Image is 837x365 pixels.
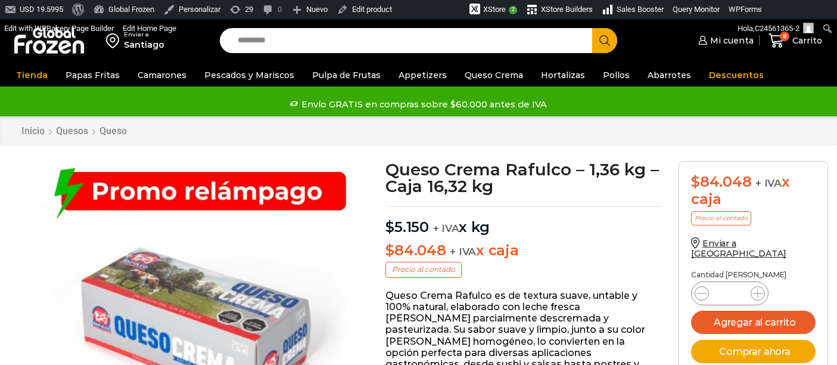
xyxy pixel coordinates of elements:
[459,64,529,86] a: Queso Crema
[789,35,822,47] span: Carrito
[198,64,300,86] a: Pescados y Mariscos
[119,19,181,38] a: Edit Home Page
[617,5,664,14] span: Sales Booster
[509,6,517,14] span: 2
[695,29,754,52] a: Mi cuenta
[393,64,453,86] a: Appetizers
[124,39,164,51] div: Santiago
[385,218,394,236] span: $
[433,222,459,234] span: + IVA
[385,242,394,259] span: $
[21,125,127,137] nav: Breadcrumb
[691,271,816,279] p: Cantidad [PERSON_NAME]
[755,177,782,189] span: + IVA
[541,5,593,14] span: XStore Builders
[691,311,816,334] button: Agregar al carrito
[450,246,476,258] span: + IVA
[597,64,636,86] a: Pollos
[385,242,661,259] p: x caja
[385,242,446,259] bdi: 84.048
[691,174,816,208] div: x caja
[691,211,751,225] p: Precio al contado
[403,3,469,17] img: Visitas de 48 horas. Haz clic para ver más estadísticas del sitio.
[483,5,506,14] span: XStore
[733,19,819,38] a: Hola,
[306,64,387,86] a: Pulpa de Frutas
[21,125,45,137] a: Inicio
[592,28,617,53] button: Search button
[10,64,54,86] a: Tienda
[718,285,741,302] input: Product quantity
[132,64,192,86] a: Camarones
[707,35,754,47] span: Mi cuenta
[385,161,661,194] h1: Queso Crema Rafulco – 1,36 kg – Caja 16,32 kg
[385,262,462,277] p: Precio al contado
[642,64,697,86] a: Abarrotes
[55,125,89,137] a: Quesos
[385,206,661,236] p: x kg
[691,173,700,190] span: $
[766,27,825,55] a: 8 Carrito
[755,24,799,33] span: C24561365-2
[535,64,591,86] a: Hortalizas
[99,125,127,137] a: Queso
[691,340,816,363] button: Comprar ahora
[106,30,124,51] img: address-field-icon.svg
[385,218,429,236] bdi: 5.150
[469,4,480,14] img: xstore
[60,64,126,86] a: Papas Fritas
[703,64,770,86] a: Descuentos
[721,19,733,38] div: Ver detalles de la exploración de seguridad
[691,238,786,259] a: Enviar a [GEOGRAPHIC_DATA]
[691,173,751,190] bdi: 84.048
